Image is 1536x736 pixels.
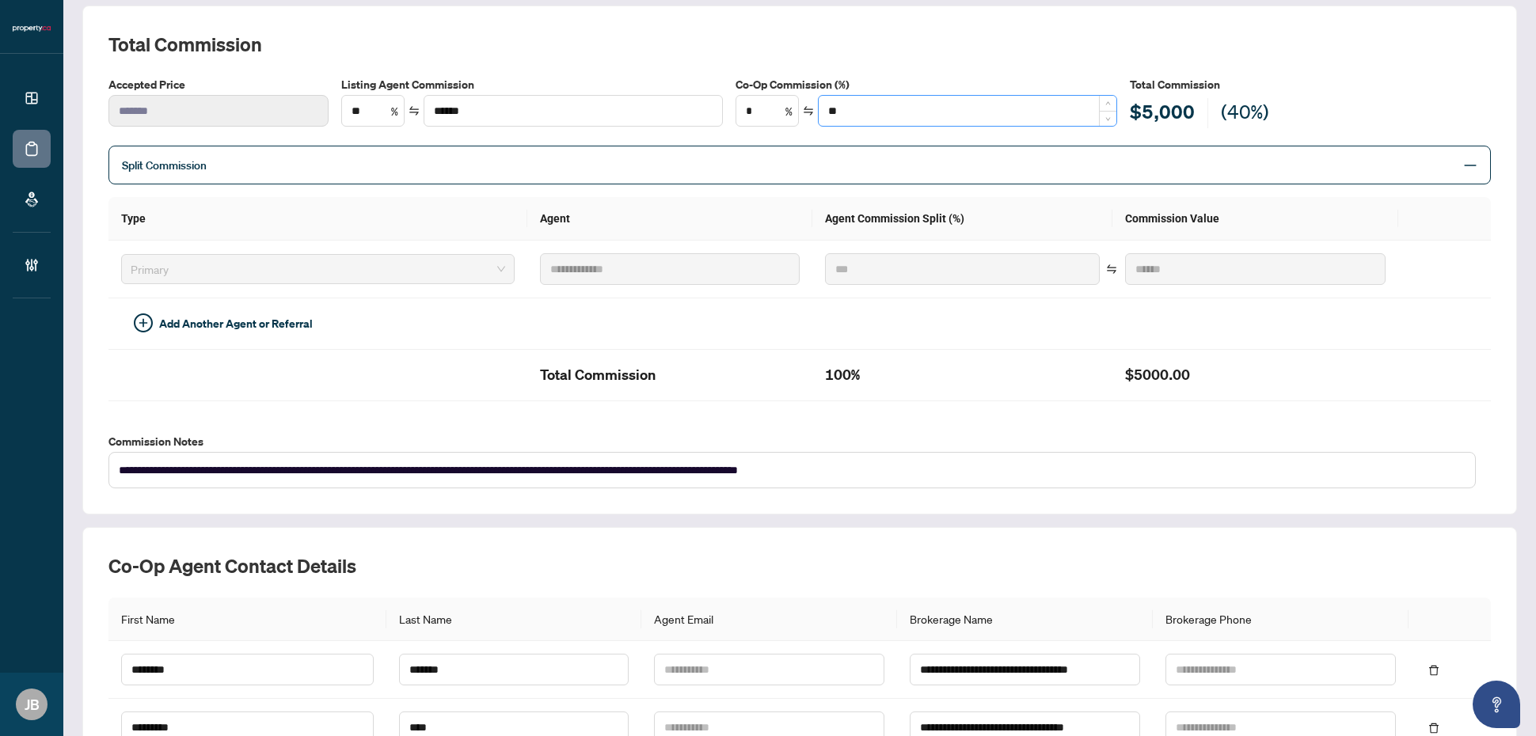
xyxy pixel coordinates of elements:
[108,197,527,241] th: Type
[825,362,1100,388] h2: 100%
[1099,96,1116,111] span: Increase Value
[409,105,420,116] span: swap
[1099,111,1116,126] span: Decrease Value
[1130,99,1195,129] h2: $5,000
[25,693,40,715] span: JB
[1463,158,1477,173] span: minus
[1428,723,1439,734] span: delete
[527,197,813,241] th: Agent
[134,313,153,332] span: plus-circle
[540,362,800,388] h2: Total Commission
[131,257,505,281] span: Primary
[108,598,386,641] th: First Name
[159,315,313,332] span: Add Another Agent or Referral
[1473,681,1520,728] button: Open asap
[1153,598,1409,641] th: Brokerage Phone
[1428,665,1439,676] span: delete
[341,76,723,93] label: Listing Agent Commission
[108,76,329,93] label: Accepted Price
[1221,99,1269,129] h2: (40%)
[641,598,897,641] th: Agent Email
[108,433,1491,450] label: Commission Notes
[13,24,51,33] img: logo
[121,311,325,336] button: Add Another Agent or Referral
[736,76,1117,93] label: Co-Op Commission (%)
[108,146,1491,184] div: Split Commission
[1112,197,1398,241] th: Commission Value
[812,197,1112,241] th: Agent Commission Split (%)
[386,598,642,641] th: Last Name
[1105,101,1111,106] span: up
[897,598,1153,641] th: Brokerage Name
[1125,362,1386,388] h2: $5000.00
[108,32,1491,57] h2: Total Commission
[803,105,814,116] span: swap
[108,553,1491,579] h2: Co-op Agent Contact Details
[122,158,207,173] span: Split Commission
[1106,264,1117,275] span: swap
[1105,116,1111,122] span: down
[1130,76,1491,93] h5: Total Commission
